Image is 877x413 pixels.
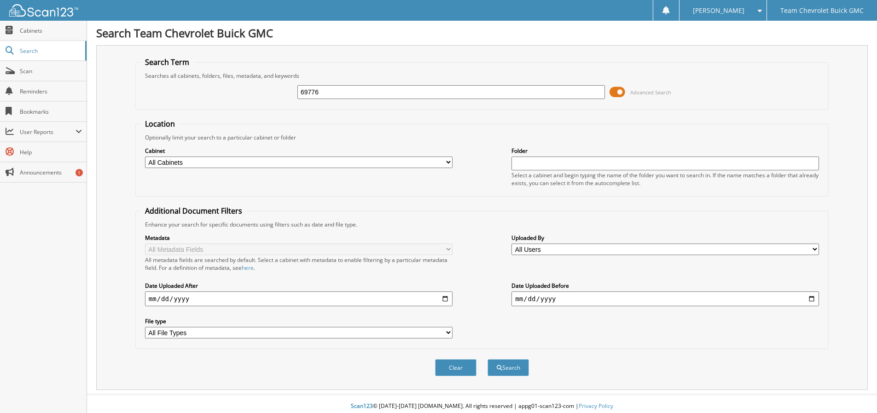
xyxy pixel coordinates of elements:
label: File type [145,317,453,325]
label: Folder [511,147,819,155]
a: Privacy Policy [579,402,613,410]
div: Enhance your search for specific documents using filters such as date and file type. [140,221,824,228]
span: Scan123 [351,402,373,410]
iframe: Chat Widget [831,369,877,413]
span: Scan [20,67,82,75]
span: Announcements [20,169,82,176]
span: Cabinets [20,27,82,35]
div: Optionally limit your search to a particular cabinet or folder [140,134,824,141]
span: Reminders [20,87,82,95]
h1: Search Team Chevrolet Buick GMC [96,25,868,41]
span: Advanced Search [630,89,671,96]
div: All metadata fields are searched by default. Select a cabinet with metadata to enable filtering b... [145,256,453,272]
span: Search [20,47,81,55]
label: Uploaded By [511,234,819,242]
legend: Location [140,119,180,129]
button: Search [488,359,529,376]
div: 1 [76,169,83,176]
img: scan123-logo-white.svg [9,4,78,17]
label: Date Uploaded After [145,282,453,290]
label: Cabinet [145,147,453,155]
input: end [511,291,819,306]
span: Team Chevrolet Buick GMC [780,8,864,13]
button: Clear [435,359,476,376]
label: Metadata [145,234,453,242]
span: Bookmarks [20,108,82,116]
span: Help [20,148,82,156]
legend: Search Term [140,57,194,67]
a: here [242,264,254,272]
div: Select a cabinet and begin typing the name of the folder you want to search in. If the name match... [511,171,819,187]
span: [PERSON_NAME] [693,8,744,13]
span: User Reports [20,128,76,136]
legend: Additional Document Filters [140,206,247,216]
label: Date Uploaded Before [511,282,819,290]
input: start [145,291,453,306]
div: Searches all cabinets, folders, files, metadata, and keywords [140,72,824,80]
